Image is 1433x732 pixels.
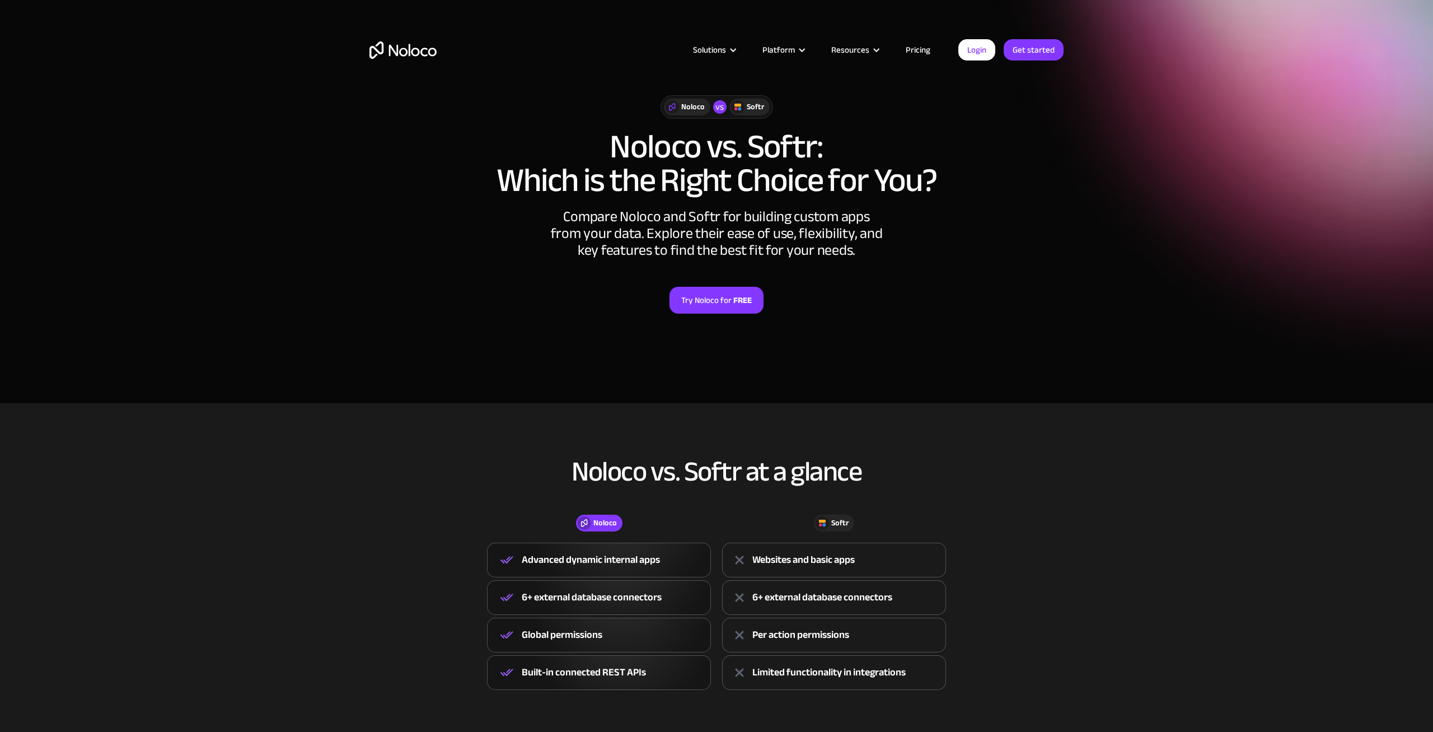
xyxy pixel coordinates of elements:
[733,293,752,307] strong: FREE
[747,101,764,113] div: Softr
[762,43,795,57] div: Platform
[593,517,617,529] div: Noloco
[369,130,1064,197] h1: Noloco vs. Softr: Which is the Right Choice for You?
[522,664,646,681] div: Built-in connected REST APIs
[817,43,892,57] div: Resources
[713,100,727,114] div: vs
[369,456,1064,487] h2: Noloco vs. Softr at a glance
[892,43,944,57] a: Pricing
[681,101,705,113] div: Noloco
[752,664,906,681] div: Limited functionality in integrations
[752,552,855,568] div: Websites and basic apps
[748,43,817,57] div: Platform
[1004,39,1064,60] a: Get started
[369,41,437,59] a: home
[752,589,892,606] div: 6+ external database connectors
[958,39,995,60] a: Login
[522,589,662,606] div: 6+ external database connectors
[752,627,849,644] div: Per action permissions
[831,43,869,57] div: Resources
[522,552,660,568] div: Advanced dynamic internal apps
[669,287,764,314] a: Try Noloco forFREE
[679,43,748,57] div: Solutions
[549,208,884,259] div: Compare Noloco and Softr for building custom apps from your data. Explore their ease of use, flex...
[693,43,726,57] div: Solutions
[522,627,602,644] div: Global permissions
[831,517,849,529] div: Softr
